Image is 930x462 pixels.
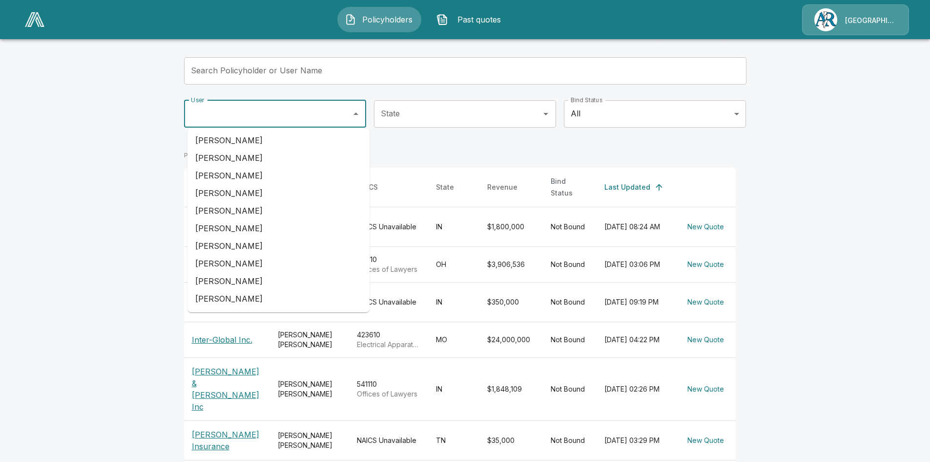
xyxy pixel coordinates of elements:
[187,308,370,325] li: [PERSON_NAME]
[192,366,262,413] p: [PERSON_NAME] & [PERSON_NAME] Inc
[349,282,428,322] td: NAICS Unavailable
[428,420,479,460] td: TN
[543,420,597,460] td: Not Bound
[349,107,363,121] button: Close
[428,282,479,322] td: IN
[539,107,553,121] button: Open
[187,149,370,167] li: [PERSON_NAME]
[479,357,543,420] td: $1,848,109
[479,322,543,357] td: $24,000,000
[683,218,728,236] button: New Quote
[428,246,479,282] td: OH
[543,207,597,246] td: Not Bound
[543,246,597,282] td: Not Bound
[452,14,506,25] span: Past quotes
[479,207,543,246] td: $1,800,000
[357,264,420,274] p: Offices of Lawyers
[683,293,728,311] button: New Quote
[349,207,428,246] td: NAICS Unavailable
[345,14,356,25] img: Policyholders Icon
[337,7,421,32] button: Policyholders IconPolicyholders
[479,282,543,322] td: $350,000
[278,379,341,399] div: [PERSON_NAME] [PERSON_NAME]
[543,322,597,357] td: Not Bound
[191,96,205,104] label: User
[360,14,414,25] span: Policyholders
[683,432,728,450] button: New Quote
[25,12,44,27] img: AA Logo
[357,255,420,274] div: 541110
[357,340,420,350] p: Electrical Apparatus and Equipment, Wiring Supplies, and Related Equipment Merchant Wholesalers
[543,168,597,207] th: Bind Status
[543,357,597,420] td: Not Bound
[278,431,341,450] div: [PERSON_NAME] [PERSON_NAME]
[543,282,597,322] td: Not Bound
[429,7,513,32] button: Past quotes IconPast quotes
[187,167,370,184] li: [PERSON_NAME]
[428,357,479,420] td: IN
[192,334,262,346] p: Inter-Global Inc.
[683,256,728,274] button: New Quote
[479,420,543,460] td: $35,000
[597,207,676,246] td: [DATE] 08:24 AM
[571,96,602,104] label: Bind Status
[187,132,370,149] li: [PERSON_NAME]
[479,246,543,282] td: $3,906,536
[597,420,676,460] td: [DATE] 03:29 PM
[428,207,479,246] td: IN
[604,181,650,193] div: Last Updated
[564,100,746,128] div: All
[597,282,676,322] td: [DATE] 09:19 PM
[278,330,341,350] div: [PERSON_NAME] [PERSON_NAME]
[187,184,370,202] li: [PERSON_NAME]
[597,357,676,420] td: [DATE] 02:26 PM
[683,380,728,398] button: New Quote
[192,429,262,452] p: [PERSON_NAME] Insurance
[487,181,517,193] div: Revenue
[683,331,728,349] button: New Quote
[187,220,370,237] li: [PERSON_NAME]
[428,322,479,357] td: MO
[187,272,370,290] li: [PERSON_NAME]
[436,181,454,193] div: State
[597,246,676,282] td: [DATE] 03:06 PM
[187,290,370,308] li: [PERSON_NAME]
[187,202,370,220] li: [PERSON_NAME]
[436,14,448,25] img: Past quotes Icon
[597,322,676,357] td: [DATE] 04:22 PM
[187,237,370,255] li: [PERSON_NAME]
[357,330,420,350] div: 423610
[187,255,370,272] li: [PERSON_NAME]
[357,389,420,399] p: Offices of Lawyers
[184,151,736,160] p: POLICYHOLDERS
[357,379,420,399] div: 541110
[349,420,428,460] td: NAICS Unavailable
